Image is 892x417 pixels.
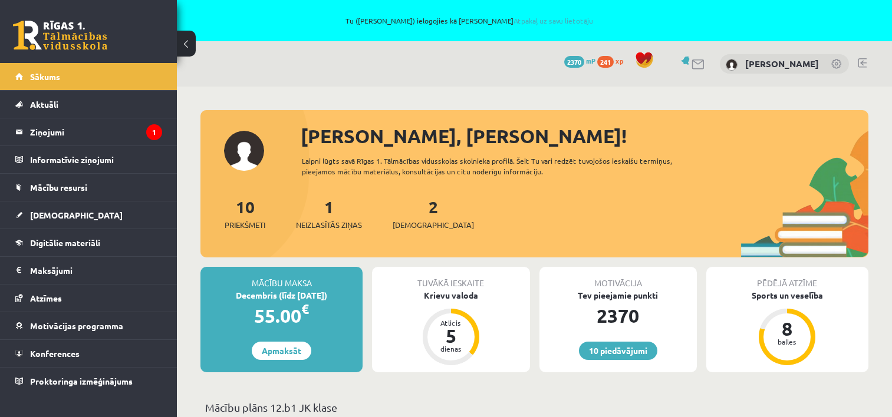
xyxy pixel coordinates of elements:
span: 2370 [564,56,584,68]
a: Maksājumi [15,257,162,284]
a: 10Priekšmeti [225,196,265,231]
a: Sākums [15,63,162,90]
div: Decembris (līdz [DATE]) [200,289,363,302]
span: Atzīmes [30,293,62,303]
a: Digitālie materiāli [15,229,162,256]
a: 2[DEMOGRAPHIC_DATA] [393,196,474,231]
div: 2370 [539,302,697,330]
div: 5 [433,326,469,345]
a: Aktuāli [15,91,162,118]
a: Proktoringa izmēģinājums [15,368,162,395]
span: xp [615,56,623,65]
div: Laipni lūgts savā Rīgas 1. Tālmācības vidusskolas skolnieka profilā. Šeit Tu vari redzēt tuvojošo... [302,155,703,177]
span: Mācību resursi [30,182,87,193]
span: mP [586,56,595,65]
a: Ziņojumi1 [15,118,162,145]
a: Mācību resursi [15,174,162,201]
a: [DEMOGRAPHIC_DATA] [15,201,162,229]
a: Konferences [15,340,162,367]
a: Rīgas 1. Tālmācības vidusskola [13,21,107,50]
a: [PERSON_NAME] [745,58,819,69]
span: Neizlasītās ziņas [296,219,362,231]
a: 241 xp [597,56,629,65]
span: Digitālie materiāli [30,237,100,248]
span: Priekšmeti [225,219,265,231]
legend: Maksājumi [30,257,162,284]
span: Aktuāli [30,99,58,110]
a: Sports un veselība 8 balles [706,289,868,367]
div: 8 [769,319,805,338]
span: [DEMOGRAPHIC_DATA] [393,219,474,231]
legend: Informatīvie ziņojumi [30,146,162,173]
i: 1 [146,124,162,140]
div: Pēdējā atzīme [706,267,868,289]
span: Tu ([PERSON_NAME]) ielogojies kā [PERSON_NAME] [136,17,803,24]
a: 10 piedāvājumi [579,342,657,360]
div: Tev pieejamie punkti [539,289,697,302]
div: Tuvākā ieskaite [372,267,529,289]
span: € [301,300,309,317]
a: Atpakaļ uz savu lietotāju [514,16,593,25]
div: Motivācija [539,267,697,289]
div: Sports un veselība [706,289,868,302]
span: Motivācijas programma [30,320,123,331]
a: 2370 mP [564,56,595,65]
span: Proktoringa izmēģinājums [30,376,133,386]
div: [PERSON_NAME], [PERSON_NAME]! [301,122,868,150]
div: Mācību maksa [200,267,363,289]
span: Sākums [30,71,60,82]
span: [DEMOGRAPHIC_DATA] [30,210,123,220]
legend: Ziņojumi [30,118,162,145]
p: Mācību plāns 12.b1 JK klase [205,399,864,415]
div: balles [769,338,805,345]
a: Motivācijas programma [15,312,162,339]
a: 1Neizlasītās ziņas [296,196,362,231]
div: dienas [433,345,469,352]
div: Krievu valoda [372,289,529,302]
div: 55.00 [200,302,363,330]
span: Konferences [30,348,80,359]
a: Apmaksāt [252,342,311,360]
span: 241 [597,56,614,68]
div: Atlicis [433,319,469,326]
img: Robijs Cabuls [726,59,738,71]
a: Atzīmes [15,284,162,312]
a: Informatīvie ziņojumi [15,146,162,173]
a: Krievu valoda Atlicis 5 dienas [372,289,529,367]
